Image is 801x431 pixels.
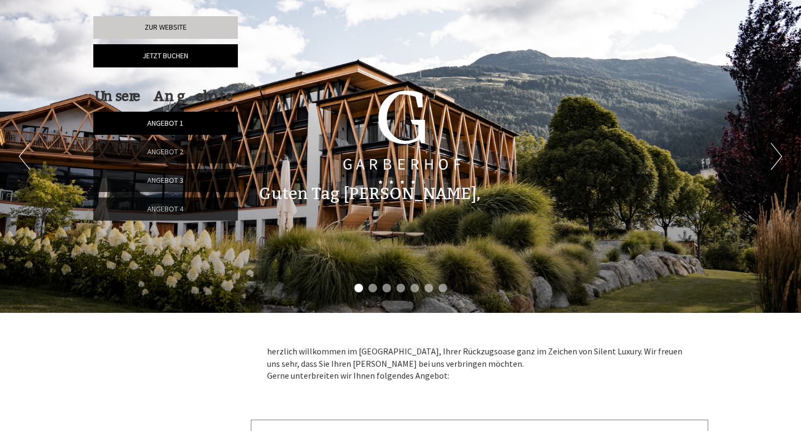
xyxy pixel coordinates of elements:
[19,143,30,170] button: Previous
[771,143,782,170] button: Next
[93,16,238,39] a: Zur Website
[93,44,238,67] a: Jetzt buchen
[267,345,692,382] p: herzlich willkommen im [GEOGRAPHIC_DATA], Ihrer Rückzugsoase ganz im Zeichen von Silent Luxury. W...
[93,86,235,106] div: Unsere Angebote
[147,147,183,156] span: Angebot 2
[259,185,481,203] h1: Guten Tag [PERSON_NAME],
[147,118,183,128] span: Angebot 1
